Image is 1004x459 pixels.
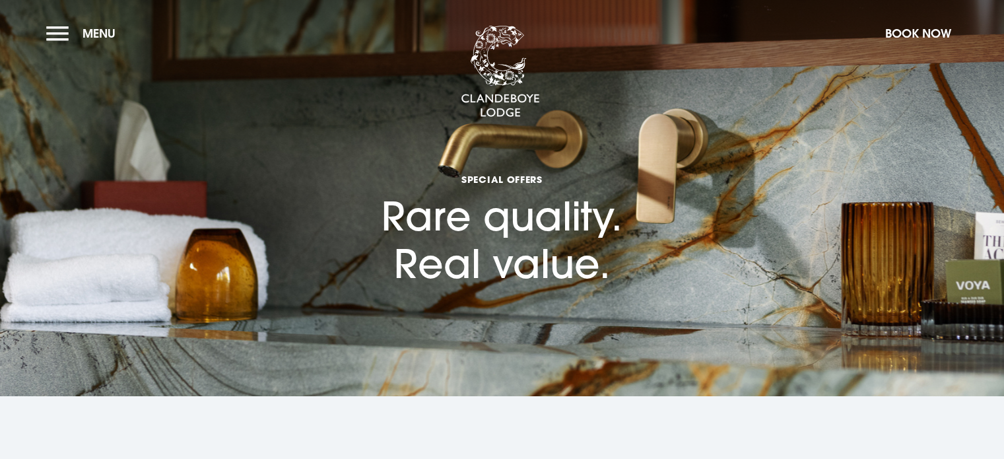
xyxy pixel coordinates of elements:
[461,26,540,118] img: Clandeboye Lodge
[382,173,622,186] span: Special Offers
[46,19,122,48] button: Menu
[382,116,622,287] h1: Rare quality. Real value.
[879,19,958,48] button: Book Now
[83,26,116,41] span: Menu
